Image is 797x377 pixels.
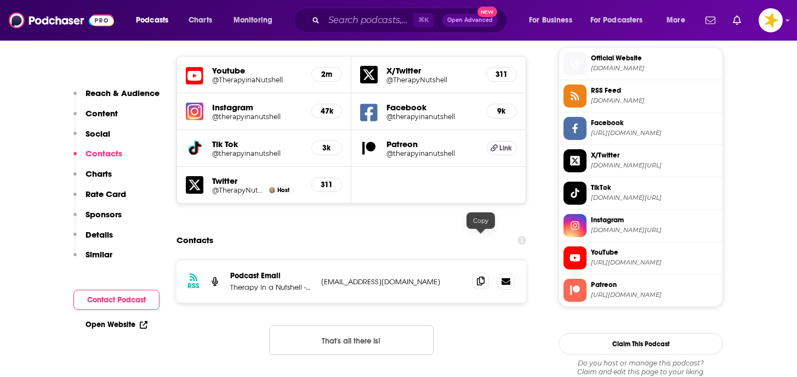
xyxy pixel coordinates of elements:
[442,14,498,27] button: Open AdvancedNew
[189,13,212,28] span: Charts
[73,290,160,310] button: Contact Podcast
[563,117,718,140] a: Facebook[URL][DOMAIN_NAME]
[563,246,718,269] a: YouTube[URL][DOMAIN_NAME]
[324,12,413,29] input: Search podcasts, credits, & more...
[86,249,112,260] p: Similar
[9,10,114,31] img: Podchaser - Follow, Share and Rate Podcasts
[386,149,477,157] a: @therapyinanutshell
[177,230,213,251] h2: Contacts
[321,180,333,189] h5: 311
[466,212,495,229] div: Copy
[563,149,718,172] a: X/Twitter[DOMAIN_NAME][URL]
[563,279,718,302] a: Patreon[URL][DOMAIN_NAME]
[86,128,110,139] p: Social
[86,320,147,329] a: Open Website
[499,144,512,153] span: Link
[187,282,200,290] h3: RSS
[591,86,718,95] span: RSS Feed
[563,214,718,237] a: Instagram[DOMAIN_NAME][URL]
[477,7,497,17] span: New
[563,182,718,205] a: TikTok[DOMAIN_NAME][URL]
[230,283,312,292] p: Therapy in a Nutshell -[PERSON_NAME]
[521,12,586,29] button: open menu
[386,65,477,76] h5: X/Twitter
[591,97,718,105] span: feed.podbean.com
[321,70,333,79] h5: 2m
[73,209,122,229] button: Sponsors
[86,229,113,240] p: Details
[559,333,723,355] button: Claim This Podcast
[591,183,718,193] span: TikTok
[591,161,718,170] span: twitter.com/TherapyNutshell
[591,53,718,63] span: Official Website
[212,112,303,121] h5: @therapyinanutshell
[212,65,303,76] h5: Youtube
[234,13,272,28] span: Monitoring
[73,249,112,269] button: Similar
[321,277,464,286] p: [EMAIL_ADDRESS][DOMAIN_NAME]
[563,52,718,75] a: Official Website[DOMAIN_NAME]
[321,106,333,116] h5: 47k
[212,186,265,194] a: @TherapyNutshell
[86,108,118,119] p: Content
[591,118,718,128] span: Facebook
[212,149,303,157] a: @therapyinanutshell
[73,128,110,149] button: Social
[583,12,659,29] button: open menu
[136,13,168,28] span: Podcasts
[563,85,718,108] a: RSS Feed[DOMAIN_NAME]
[86,189,126,199] p: Rate Card
[759,8,783,32] button: Show profile menu
[269,187,275,193] img: Emma McAdam
[559,359,723,376] div: Claim and edit this page to your liking.
[759,8,783,32] span: Logged in as Spreaker_Prime
[591,291,718,299] span: https://www.patreon.com/therapyinanutshell
[591,280,718,290] span: Patreon
[591,226,718,234] span: instagram.com/therapyinanutshell
[759,8,783,32] img: User Profile
[386,76,477,84] a: @TherapyNutshell
[591,215,718,225] span: Instagram
[496,70,508,79] h5: 311
[269,325,434,355] button: Nothing here.
[226,12,287,29] button: open menu
[413,13,434,27] span: ⌘ K
[277,187,289,194] span: Host
[590,13,643,28] span: For Podcasters
[496,106,508,116] h5: 9k
[659,12,699,29] button: open menu
[591,194,718,202] span: tiktok.com/@therapyinanutshell
[212,139,303,149] h5: Tik Tok
[181,12,219,29] a: Charts
[304,8,517,33] div: Search podcasts, credits, & more...
[73,148,122,168] button: Contacts
[73,108,118,128] button: Content
[321,143,333,153] h5: 3k
[73,168,112,189] button: Charts
[212,76,303,84] a: @TherapyinaNutshell
[73,229,113,250] button: Details
[591,64,718,72] span: tinpodcast.podbean.com
[591,247,718,257] span: YouTube
[591,150,718,160] span: X/Twitter
[73,189,126,209] button: Rate Card
[86,148,122,159] p: Contacts
[86,88,160,98] p: Reach & Audience
[86,168,112,179] p: Charts
[386,102,477,112] h5: Facebook
[667,13,685,28] span: More
[591,129,718,137] span: https://www.facebook.com/therapyinanutshell
[186,103,203,120] img: iconImage
[447,18,493,23] span: Open Advanced
[386,112,477,121] a: @therapyinanutshell
[73,88,160,108] button: Reach & Audience
[86,209,122,220] p: Sponsors
[486,141,517,155] a: Link
[212,102,303,112] h5: Instagram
